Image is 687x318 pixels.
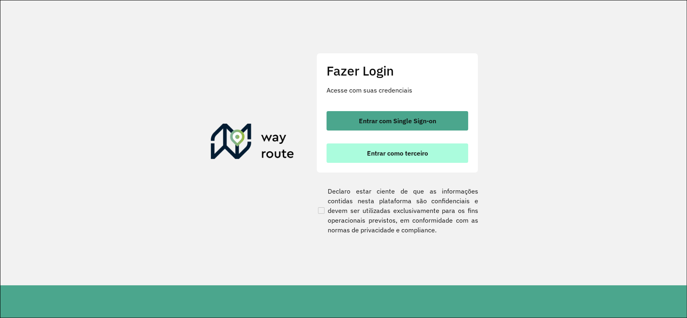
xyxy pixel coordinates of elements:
[211,124,294,162] img: Roteirizador AmbevTech
[327,85,468,95] p: Acesse com suas credenciais
[327,63,468,78] h2: Fazer Login
[327,143,468,163] button: button
[359,118,436,124] span: Entrar com Single Sign-on
[367,150,428,156] span: Entrar como terceiro
[316,186,478,235] label: Declaro estar ciente de que as informações contidas nesta plataforma são confidenciais e devem se...
[327,111,468,131] button: button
